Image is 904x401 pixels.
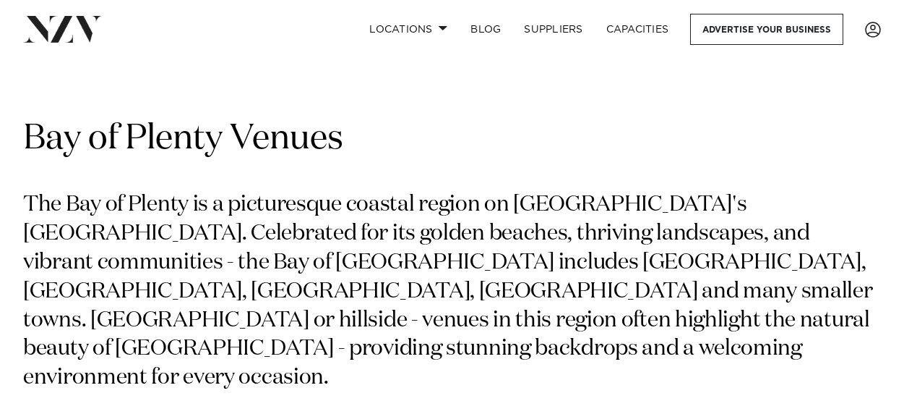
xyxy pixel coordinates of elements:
[512,14,594,45] a: SUPPLIERS
[23,191,881,393] p: The Bay of Plenty is a picturesque coastal region on [GEOGRAPHIC_DATA]'s [GEOGRAPHIC_DATA]. Celeb...
[595,14,681,45] a: Capacities
[690,14,843,45] a: Advertise your business
[23,16,102,42] img: nzv-logo.png
[23,117,881,162] h1: Bay of Plenty Venues
[459,14,512,45] a: BLOG
[358,14,459,45] a: Locations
